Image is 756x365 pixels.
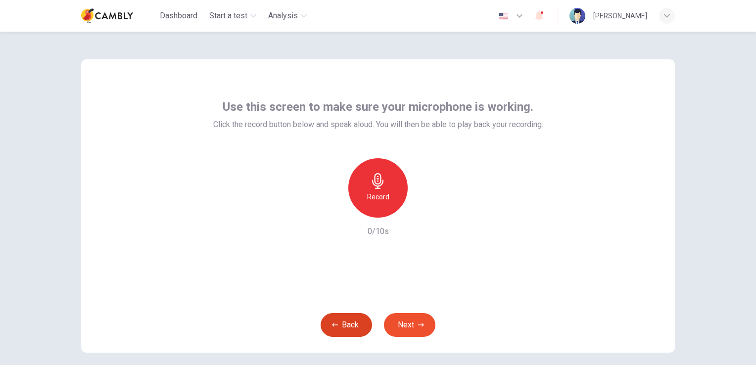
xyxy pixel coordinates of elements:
button: Next [384,313,435,337]
button: Dashboard [156,7,201,25]
span: Analysis [268,10,298,22]
button: Back [321,313,372,337]
a: Cambly logo [81,6,156,26]
img: Cambly logo [81,6,133,26]
div: [PERSON_NAME] [593,10,647,22]
button: Record [348,158,408,218]
h6: Record [367,191,389,203]
button: Start a test [205,7,260,25]
button: Analysis [264,7,311,25]
span: Dashboard [160,10,197,22]
span: Start a test [209,10,247,22]
span: Use this screen to make sure your microphone is working. [223,99,533,115]
img: en [497,12,510,20]
img: Profile picture [569,8,585,24]
span: Click the record button below and speak aloud. You will then be able to play back your recording. [213,119,543,131]
h6: 0/10s [368,226,389,237]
